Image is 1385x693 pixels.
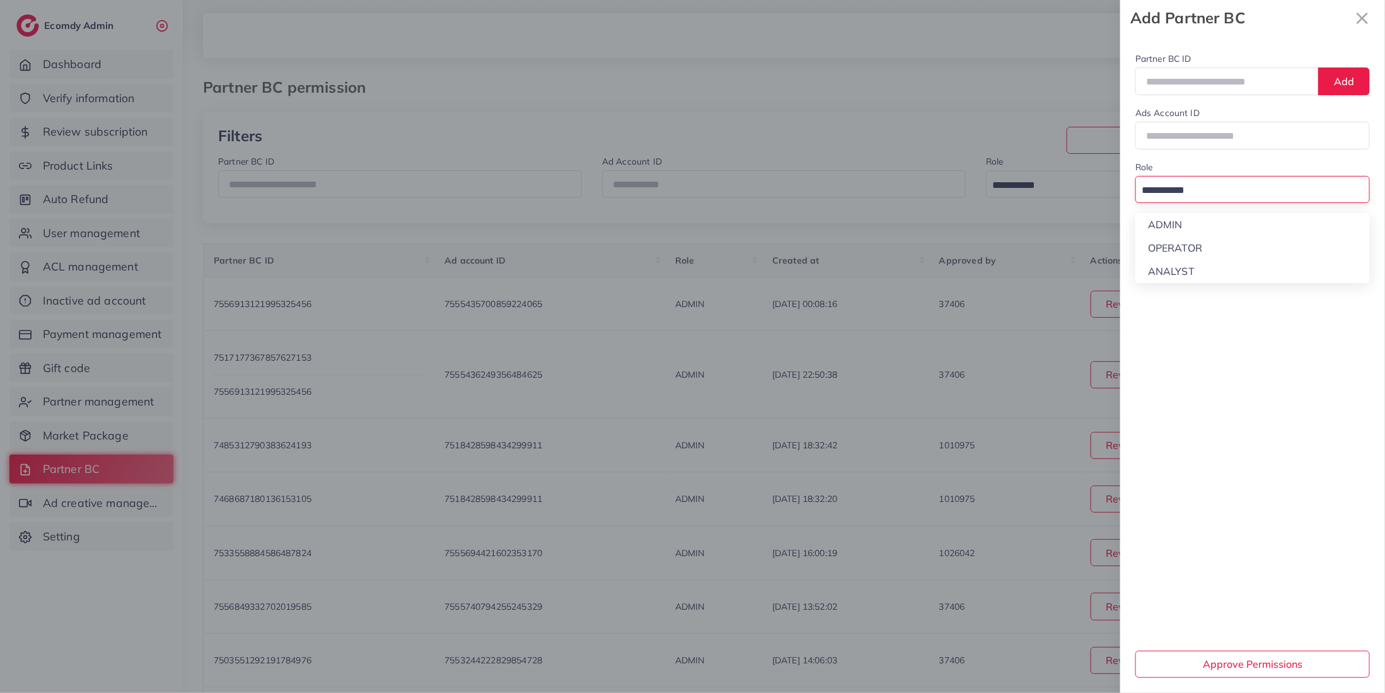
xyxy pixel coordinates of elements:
svg: x [1350,6,1375,31]
label: Partner BC ID [1135,52,1191,65]
input: Search for option [1137,181,1353,201]
div: Search for option [1135,176,1370,203]
label: Ads Account ID [1135,107,1200,119]
button: Approve Permissions [1135,651,1370,678]
span: Approve Permissions [1203,658,1302,670]
button: Add [1318,67,1370,95]
button: Close [1350,5,1375,31]
label: Role [1135,161,1153,173]
strong: Add Partner BC [1130,7,1350,29]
